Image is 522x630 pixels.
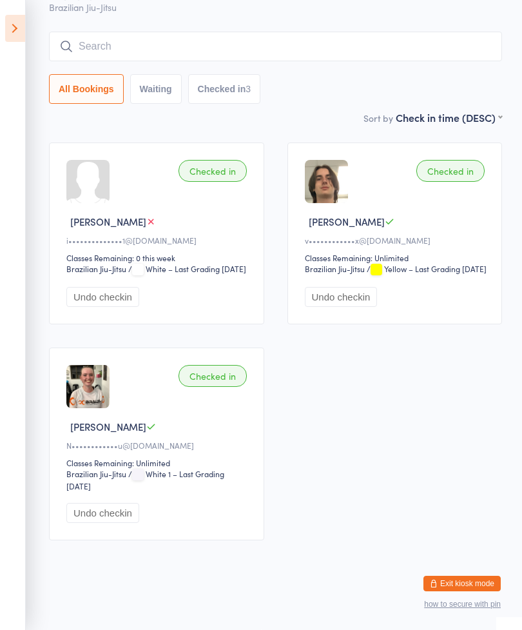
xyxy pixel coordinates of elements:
div: Classes Remaining: Unlimited [305,252,489,263]
span: / Yellow – Last Grading [DATE] [367,263,487,274]
img: image1754985485.png [305,160,348,203]
button: Undo checkin [305,287,378,307]
div: Brazilian Jiu-Jitsu [66,468,126,479]
div: Checked in [179,160,247,182]
button: All Bookings [49,74,124,104]
div: Brazilian Jiu-Jitsu [305,263,365,274]
div: Brazilian Jiu-Jitsu [66,263,126,274]
span: [PERSON_NAME] [70,420,146,433]
div: 3 [246,84,251,94]
span: Brazilian Jiu-Jitsu [49,1,502,14]
button: Undo checkin [66,287,139,307]
div: Checked in [416,160,485,182]
button: how to secure with pin [424,600,501,609]
div: v••••••••••••x@[DOMAIN_NAME] [305,235,489,246]
div: i••••••••••••••1@[DOMAIN_NAME] [66,235,251,246]
span: [PERSON_NAME] [70,215,146,228]
button: Checked in3 [188,74,261,104]
img: image1739439961.png [66,365,110,408]
button: Waiting [130,74,182,104]
button: Exit kiosk mode [423,576,501,591]
button: Undo checkin [66,503,139,523]
input: Search [49,32,502,61]
span: [PERSON_NAME] [309,215,385,228]
div: Checked in [179,365,247,387]
label: Sort by [363,112,393,124]
div: N••••••••••••u@[DOMAIN_NAME] [66,440,251,451]
span: / White – Last Grading [DATE] [128,263,246,274]
div: Classes Remaining: 0 this week [66,252,251,263]
div: Check in time (DESC) [396,110,502,124]
div: Classes Remaining: Unlimited [66,457,251,468]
